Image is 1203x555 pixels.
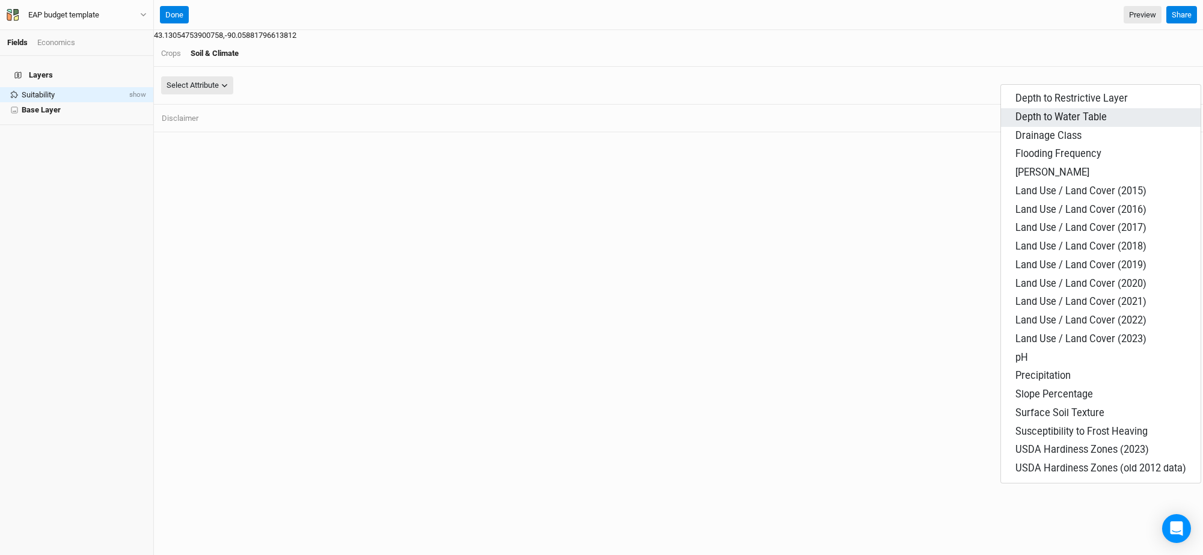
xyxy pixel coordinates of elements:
[154,30,1203,41] div: 43.13054753900758 , -90.05881796613812
[22,105,61,114] span: Base Layer
[1015,388,1093,400] span: Slope Percentage
[6,8,147,22] button: EAP budget template
[22,105,146,115] div: Base Layer
[22,90,127,100] div: Suitability
[191,48,239,59] div: Soil & Climate
[1166,6,1197,24] button: Share
[1015,352,1028,363] span: pH
[1124,6,1162,24] a: Preview
[1015,314,1146,326] span: Land Use / Land Cover (2022)
[28,9,99,21] div: EAP budget template
[1015,278,1146,289] span: Land Use / Land Cover (2020)
[1015,333,1146,345] span: Land Use / Land Cover (2023)
[1015,167,1089,178] span: [PERSON_NAME]
[22,90,55,99] span: Suitability
[1015,204,1146,215] span: Land Use / Land Cover (2016)
[161,112,199,125] button: Disclaimer
[1015,370,1071,381] span: Precipitation
[37,37,75,48] div: Economics
[1015,111,1107,123] span: Depth to Water Table
[127,90,146,99] span: show
[160,6,189,24] button: Done
[1015,259,1146,271] span: Land Use / Land Cover (2019)
[7,38,28,47] a: Fields
[1015,148,1101,159] span: Flooding Frequency
[1015,130,1082,141] span: Drainage Class
[1015,407,1104,419] span: Surface Soil Texture
[1015,444,1149,455] span: USDA Hardiness Zones (2023)
[1015,241,1146,252] span: Land Use / Land Cover (2018)
[161,48,181,59] div: Crops
[1015,426,1148,437] span: Susceptibility to Frost Heaving
[1015,222,1146,233] span: Land Use / Land Cover (2017)
[1015,185,1146,197] span: Land Use / Land Cover (2015)
[1162,514,1191,543] div: Open Intercom Messenger
[1015,93,1128,104] span: Depth to Restrictive Layer
[161,76,233,94] button: Select Attribute
[167,79,219,91] div: Select Attribute
[7,63,146,87] h4: Layers
[1015,462,1186,474] span: USDA Hardiness Zones (old 2012 data)
[1015,296,1146,307] span: Land Use / Land Cover (2021)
